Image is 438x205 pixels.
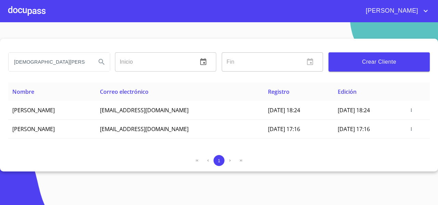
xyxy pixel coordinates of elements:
span: Edición [338,88,357,95]
span: [DATE] 17:16 [268,125,300,133]
span: [PERSON_NAME] [12,125,55,133]
span: [DATE] 18:24 [338,106,370,114]
button: account of current user [361,5,430,16]
span: Nombre [12,88,34,95]
span: [DATE] 18:24 [268,106,300,114]
input: search [9,53,91,71]
button: Crear Cliente [328,52,430,72]
span: [PERSON_NAME] [361,5,422,16]
span: [DATE] 17:16 [338,125,370,133]
span: 1 [218,158,220,163]
button: Search [93,54,110,70]
span: Crear Cliente [334,57,424,67]
button: 1 [214,155,224,166]
span: Registro [268,88,289,95]
span: [PERSON_NAME] [12,106,55,114]
span: Correo electrónico [100,88,149,95]
span: [EMAIL_ADDRESS][DOMAIN_NAME] [100,125,189,133]
span: [EMAIL_ADDRESS][DOMAIN_NAME] [100,106,189,114]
